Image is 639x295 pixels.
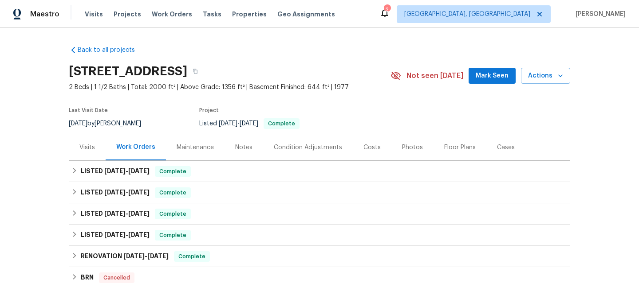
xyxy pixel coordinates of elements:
[469,68,516,84] button: Mark Seen
[69,83,390,92] span: 2 Beds | 1 1/2 Baths | Total: 2000 ft² | Above Grade: 1356 ft² | Basement Finished: 644 ft² | 1977
[85,10,103,19] span: Visits
[69,161,570,182] div: LISTED [DATE]-[DATE]Complete
[81,251,169,262] h6: RENOVATION
[156,231,190,240] span: Complete
[203,11,221,17] span: Tasks
[128,189,150,195] span: [DATE]
[81,272,94,283] h6: BRN
[104,232,150,238] span: -
[274,143,342,152] div: Condition Adjustments
[69,182,570,203] div: LISTED [DATE]-[DATE]Complete
[528,70,563,82] span: Actions
[128,232,150,238] span: [DATE]
[69,225,570,246] div: LISTED [DATE]-[DATE]Complete
[497,143,515,152] div: Cases
[69,118,152,129] div: by [PERSON_NAME]
[69,267,570,288] div: BRN Cancelled
[444,143,476,152] div: Floor Plans
[69,203,570,225] div: LISTED [DATE]-[DATE]Complete
[104,168,150,174] span: -
[104,210,150,217] span: -
[187,63,203,79] button: Copy Address
[521,68,570,84] button: Actions
[476,70,509,82] span: Mark Seen
[264,121,299,126] span: Complete
[406,71,463,80] span: Not seen [DATE]
[240,120,258,127] span: [DATE]
[81,209,150,219] h6: LISTED
[69,120,87,127] span: [DATE]
[69,67,187,76] h2: [STREET_ADDRESS]
[152,10,192,19] span: Work Orders
[235,143,252,152] div: Notes
[123,253,169,259] span: -
[128,168,150,174] span: [DATE]
[69,46,154,54] a: Back to all projects
[81,230,150,241] h6: LISTED
[219,120,258,127] span: -
[156,210,190,218] span: Complete
[384,5,390,14] div: 2
[79,143,95,152] div: Visits
[100,273,134,282] span: Cancelled
[69,108,108,113] span: Last Visit Date
[128,210,150,217] span: [DATE]
[177,143,214,152] div: Maintenance
[175,252,209,261] span: Complete
[156,188,190,197] span: Complete
[277,10,335,19] span: Geo Assignments
[104,210,126,217] span: [DATE]
[232,10,267,19] span: Properties
[199,108,219,113] span: Project
[114,10,141,19] span: Projects
[69,246,570,267] div: RENOVATION [DATE]-[DATE]Complete
[404,10,530,19] span: [GEOGRAPHIC_DATA], [GEOGRAPHIC_DATA]
[363,143,381,152] div: Costs
[199,120,300,127] span: Listed
[104,232,126,238] span: [DATE]
[219,120,237,127] span: [DATE]
[30,10,59,19] span: Maestro
[156,167,190,176] span: Complete
[104,189,126,195] span: [DATE]
[104,189,150,195] span: -
[123,253,145,259] span: [DATE]
[81,166,150,177] h6: LISTED
[147,253,169,259] span: [DATE]
[402,143,423,152] div: Photos
[572,10,626,19] span: [PERSON_NAME]
[104,168,126,174] span: [DATE]
[81,187,150,198] h6: LISTED
[116,143,155,151] div: Work Orders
